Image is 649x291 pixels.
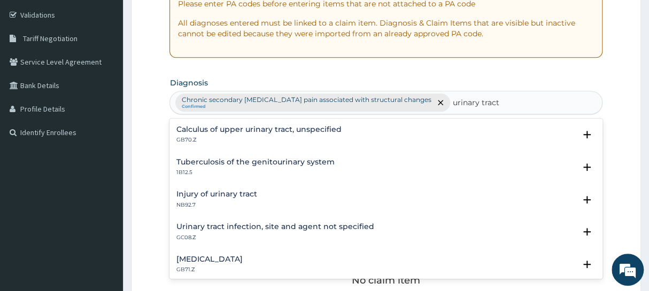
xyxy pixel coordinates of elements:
i: open select status [581,193,593,206]
label: Diagnosis [169,77,207,88]
small: Confirmed [181,104,431,109]
i: open select status [581,225,593,238]
i: open select status [581,161,593,174]
div: Chat with us now [56,60,180,74]
img: d_794563401_company_1708531726252_794563401 [20,53,43,80]
p: Chronic secondary [MEDICAL_DATA] pain associated with structural changes [181,96,431,104]
h4: Tuberculosis of the genitourinary system [176,158,334,166]
h4: Calculus of upper urinary tract, unspecified [176,125,341,133]
p: 1B12.5 [176,169,334,176]
p: No claim item [352,275,420,286]
h4: Urinary tract infection, site and agent not specified [176,223,374,231]
span: remove selection option [436,98,445,107]
p: GB71.Z [176,266,242,273]
i: open select status [581,258,593,271]
div: Minimize live chat window [175,5,201,31]
textarea: Type your message and hit 'Enter' [5,185,204,222]
p: GB70.Z [176,136,341,144]
p: NB92.7 [176,201,257,209]
p: All diagnoses entered must be linked to a claim item. Diagnosis & Claim Items that are visible bu... [177,18,594,39]
span: Tariff Negotiation [23,34,78,43]
i: open select status [581,128,593,141]
h4: [MEDICAL_DATA] [176,255,242,263]
h4: Injury of urinary tract [176,190,257,198]
span: We're online! [62,81,148,189]
p: GC08.Z [176,234,374,241]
